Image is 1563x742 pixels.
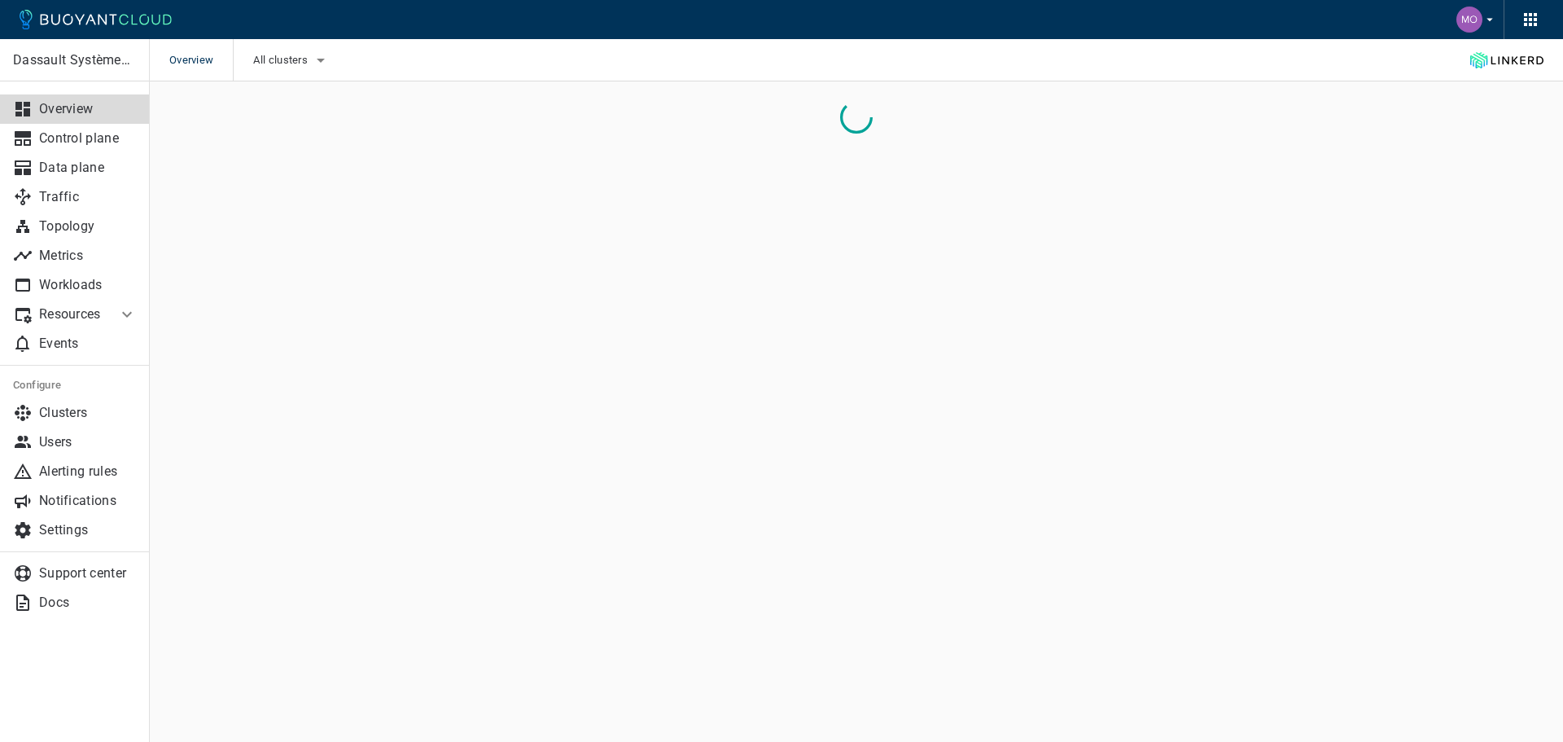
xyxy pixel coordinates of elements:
p: Users [39,434,137,450]
button: All clusters [253,48,331,72]
img: Monik Gandhi [1456,7,1482,33]
span: Overview [169,39,233,81]
p: Dassault Systèmes- MEDIDATA [13,52,136,68]
p: Events [39,336,137,352]
p: Metrics [39,248,137,264]
p: Topology [39,218,137,235]
p: Notifications [39,493,137,509]
h5: Configure [13,379,137,392]
p: Control plane [39,130,137,147]
p: Resources [39,306,104,323]
span: All clusters [253,54,311,67]
p: Docs [39,595,137,611]
p: Data plane [39,160,137,176]
p: Support center [39,565,137,582]
p: Overview [39,101,137,117]
p: Traffic [39,189,137,205]
p: Alerting rules [39,463,137,480]
p: Settings [39,522,137,538]
p: Workloads [39,277,137,293]
p: Clusters [39,405,137,421]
